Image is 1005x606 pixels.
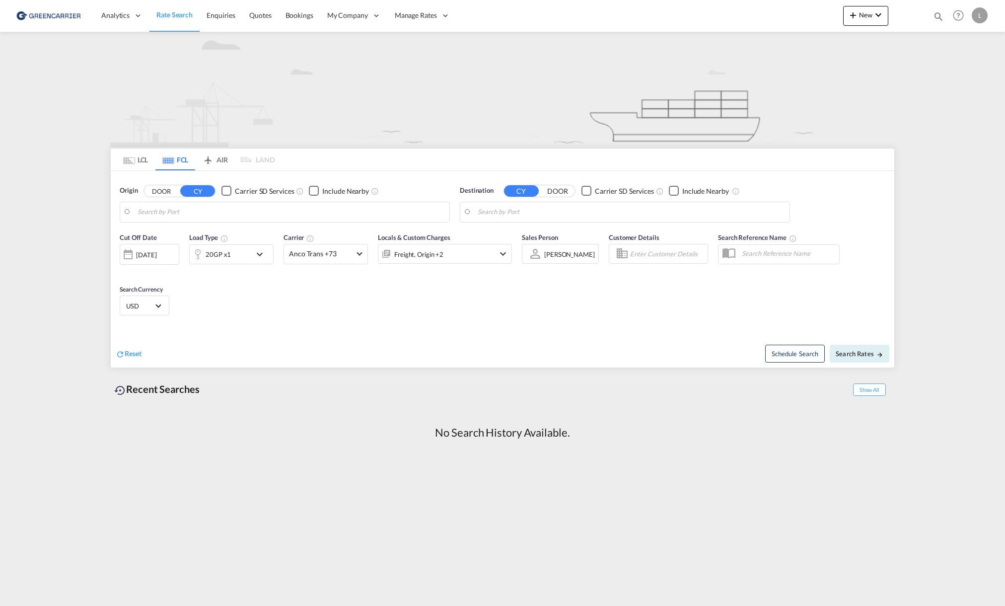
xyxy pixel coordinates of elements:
[630,246,705,261] input: Enter Customer Details
[853,383,886,396] span: Show All
[126,302,154,310] span: USD
[322,186,369,196] div: Include Nearby
[207,11,235,19] span: Enquiries
[543,247,596,261] md-select: Sales Person: Lars Koren
[789,234,797,242] md-icon: Your search will be saved by the below given name
[732,187,740,195] md-icon: Unchecked: Ignores neighbouring ports when fetching rates.Checked : Includes neighbouring ports w...
[136,250,156,259] div: [DATE]
[497,248,509,260] md-icon: icon-chevron-down
[682,186,729,196] div: Include Nearby
[202,154,214,161] md-icon: icon-airplane
[110,32,895,147] img: new-FCL.png
[737,246,839,261] input: Search Reference Name
[595,186,654,196] div: Carrier SD Services
[120,264,127,277] md-datepicker: Select
[286,11,313,19] span: Bookings
[972,7,988,23] div: L
[116,350,125,359] md-icon: icon-refresh
[144,185,179,197] button: DOOR
[327,10,368,20] span: My Company
[284,233,314,241] span: Carrier
[435,425,570,441] div: No Search History Available.
[504,185,539,197] button: CY
[195,149,235,170] md-tab-item: AIR
[609,233,659,241] span: Customer Details
[847,9,859,21] md-icon: icon-plus 400-fg
[843,6,888,26] button: icon-plus 400-fgNewicon-chevron-down
[101,10,130,20] span: Analytics
[125,299,164,313] md-select: Select Currency: $ USDUnited States Dollar
[206,247,231,261] div: 20GP x1
[155,149,195,170] md-tab-item: FCL
[540,185,575,197] button: DOOR
[309,186,369,196] md-checkbox: Checkbox No Ink
[114,384,126,396] md-icon: icon-backup-restore
[872,9,884,21] md-icon: icon-chevron-down
[220,234,228,242] md-icon: icon-information-outline
[189,233,228,241] span: Load Type
[830,345,889,363] button: Search Ratesicon-arrow-right
[125,349,142,358] span: Reset
[460,186,494,196] span: Destination
[394,247,443,261] div: Freight Origin Destination Factory Stuffing
[249,11,271,19] span: Quotes
[120,286,163,293] span: Search Currency
[371,187,379,195] md-icon: Unchecked: Ignores neighbouring ports when fetching rates.Checked : Includes neighbouring ports w...
[296,187,304,195] md-icon: Unchecked: Search for CY (Container Yard) services for all selected carriers.Checked : Search for...
[116,349,142,360] div: icon-refreshReset
[116,149,155,170] md-tab-item: LCL
[378,244,512,264] div: Freight Origin Destination Factory Stuffingicon-chevron-down
[110,378,204,400] div: Recent Searches
[933,11,944,22] md-icon: icon-magnify
[116,149,275,170] md-pagination-wrapper: Use the left and right arrow keys to navigate between tabs
[933,11,944,26] div: icon-magnify
[235,186,294,196] div: Carrier SD Services
[544,250,595,258] div: [PERSON_NAME]
[156,10,193,19] span: Rate Search
[289,249,354,259] span: Anco Trans +73
[180,185,215,197] button: CY
[378,233,450,241] span: Locals & Custom Charges
[221,186,294,196] md-checkbox: Checkbox No Ink
[522,233,558,241] span: Sales Person
[950,7,967,24] span: Help
[111,171,894,368] div: Origin DOOR CY Checkbox No InkUnchecked: Search for CY (Container Yard) services for all selected...
[15,4,82,27] img: e39c37208afe11efa9cb1d7a6ea7d6f5.png
[120,233,157,241] span: Cut Off Date
[718,233,797,241] span: Search Reference Name
[138,205,444,220] input: Search by Port
[847,11,884,19] span: New
[254,248,271,260] md-icon: icon-chevron-down
[836,350,883,358] span: Search Rates
[950,7,972,25] div: Help
[478,205,785,220] input: Search by Port
[656,187,664,195] md-icon: Unchecked: Search for CY (Container Yard) services for all selected carriers.Checked : Search for...
[306,234,314,242] md-icon: The selected Trucker/Carrierwill be displayed in the rate results If the rates are from another f...
[876,351,883,358] md-icon: icon-arrow-right
[189,244,274,264] div: 20GP x1icon-chevron-down
[765,345,825,363] button: Note: By default Schedule search will only considerorigin ports, destination ports and cut off da...
[120,186,138,196] span: Origin
[581,186,654,196] md-checkbox: Checkbox No Ink
[669,186,729,196] md-checkbox: Checkbox No Ink
[120,244,179,265] div: [DATE]
[395,10,437,20] span: Manage Rates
